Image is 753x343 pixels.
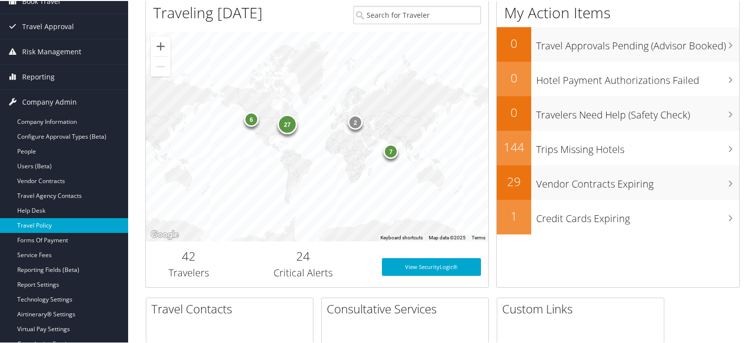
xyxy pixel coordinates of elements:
[429,234,466,239] span: Map data ©2025
[536,206,739,225] h3: Credit Cards Expiring
[536,68,739,86] h3: Hotel Payment Authorizations Failed
[497,26,739,61] a: 0Travel Approvals Pending (Advisor Booked)
[239,265,367,279] h3: Critical Alerts
[151,300,313,316] h2: Travel Contacts
[22,13,74,38] span: Travel Approval
[22,38,81,63] span: Risk Management
[472,234,485,239] a: Terms (opens in new tab)
[244,111,259,126] div: 6
[536,102,739,121] h3: Travelers Need Help (Safety Check)
[239,247,367,264] h2: 24
[327,300,488,316] h2: Consultative Services
[497,95,739,130] a: 0Travelers Need Help (Safety Check)
[277,114,297,133] div: 27
[153,247,224,264] h2: 42
[497,61,739,95] a: 0Hotel Payment Authorizations Failed
[497,130,739,164] a: 144Trips Missing Hotels
[153,265,224,279] h3: Travelers
[536,33,739,52] h3: Travel Approvals Pending (Advisor Booked)
[497,207,531,224] h2: 1
[497,103,531,120] h2: 0
[148,228,181,240] img: Google
[382,257,481,275] a: View SecurityLogic®
[153,1,263,22] h1: Traveling [DATE]
[22,89,77,114] span: Company Admin
[148,228,181,240] a: Open this area in Google Maps (opens a new window)
[497,1,739,22] h1: My Action Items
[151,36,171,55] button: Zoom in
[497,164,739,199] a: 29Vendor Contracts Expiring
[348,114,363,129] div: 2
[497,34,531,51] h2: 0
[22,64,55,88] span: Reporting
[497,172,531,189] h2: 29
[536,171,739,190] h3: Vendor Contracts Expiring
[497,199,739,233] a: 1Credit Cards Expiring
[383,143,398,158] div: 7
[151,56,171,76] button: Zoom out
[497,138,531,154] h2: 144
[502,300,664,316] h2: Custom Links
[497,69,531,85] h2: 0
[536,137,739,155] h3: Trips Missing Hotels
[353,5,481,23] input: Search for Traveler
[380,233,423,240] button: Keyboard shortcuts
